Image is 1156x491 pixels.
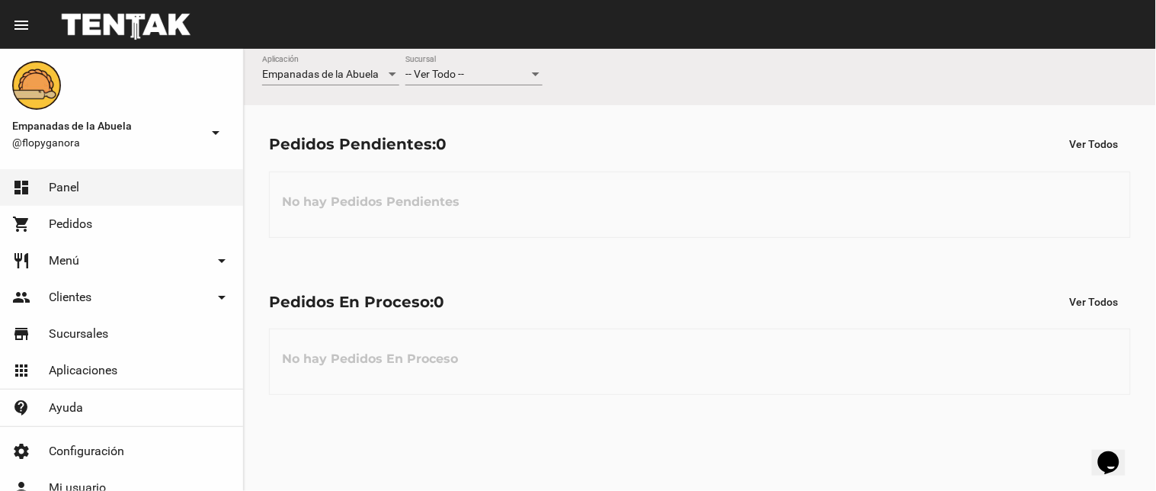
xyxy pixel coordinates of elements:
[12,135,200,150] span: @flopyganora
[49,400,83,416] span: Ayuda
[213,288,231,306] mat-icon: arrow_drop_down
[270,179,472,225] h3: No hay Pedidos Pendientes
[49,253,79,268] span: Menú
[436,135,447,153] span: 0
[12,442,30,461] mat-icon: settings
[49,180,79,195] span: Panel
[49,217,92,232] span: Pedidos
[405,68,464,80] span: -- Ver Todo --
[12,252,30,270] mat-icon: restaurant
[1092,430,1141,476] iframe: chat widget
[12,16,30,34] mat-icon: menu
[213,252,231,270] mat-icon: arrow_drop_down
[12,361,30,380] mat-icon: apps
[49,444,124,459] span: Configuración
[1070,138,1119,150] span: Ver Todos
[12,288,30,306] mat-icon: people
[270,336,470,382] h3: No hay Pedidos En Proceso
[262,68,379,80] span: Empanadas de la Abuela
[1058,130,1131,158] button: Ver Todos
[49,363,117,378] span: Aplicaciones
[49,326,108,342] span: Sucursales
[1070,296,1119,308] span: Ver Todos
[12,117,200,135] span: Empanadas de la Abuela
[207,124,225,142] mat-icon: arrow_drop_down
[12,61,61,110] img: f0136945-ed32-4f7c-91e3-a375bc4bb2c5.png
[49,290,91,305] span: Clientes
[434,293,444,311] span: 0
[1058,288,1131,316] button: Ver Todos
[269,290,444,314] div: Pedidos En Proceso:
[269,132,447,156] div: Pedidos Pendientes:
[12,178,30,197] mat-icon: dashboard
[12,399,30,417] mat-icon: contact_support
[12,325,30,343] mat-icon: store
[12,215,30,233] mat-icon: shopping_cart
